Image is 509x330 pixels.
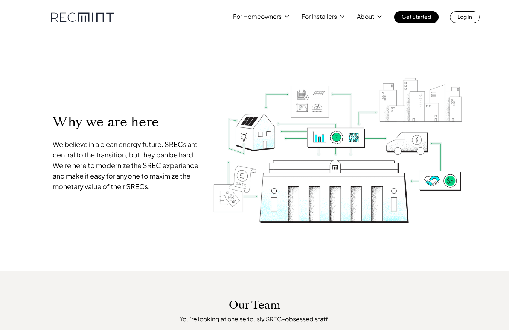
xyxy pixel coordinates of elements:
p: For Homeowners [233,11,282,22]
p: We believe in a clean energy future. SRECs are central to the transition, but they can be hard. W... [53,139,201,192]
p: You're looking at one seriously SREC-obsessed staff. [141,315,369,322]
p: Get Started [402,11,431,22]
a: Get Started [394,11,439,23]
p: For Installers [302,11,337,22]
p: About [357,11,374,22]
p: Why we are here [53,114,201,130]
p: Our Team [229,299,280,312]
a: Log In [450,11,480,23]
p: Log In [457,11,472,22]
